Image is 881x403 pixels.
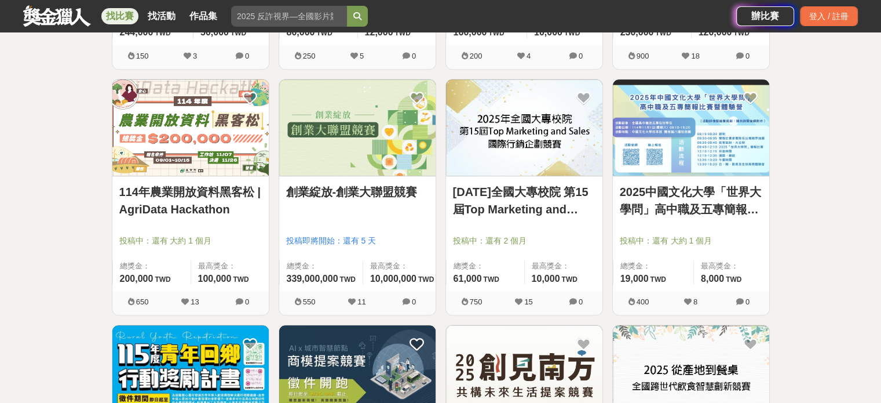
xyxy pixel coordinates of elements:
[532,260,595,272] span: 最高獎金：
[245,52,249,60] span: 0
[231,6,347,27] input: 2025 反詐視界—全國影片競賽
[136,52,149,60] span: 150
[231,29,246,37] span: TWD
[193,52,197,60] span: 3
[286,235,429,247] span: 投稿即將開始：還有 5 天
[303,52,316,60] span: 250
[357,297,365,306] span: 11
[155,275,170,284] span: TWD
[412,297,416,306] span: 0
[245,297,249,306] span: 0
[101,8,138,24] a: 找比賽
[136,297,149,306] span: 650
[112,79,269,176] img: Cover Image
[532,274,560,284] span: 10,000
[745,297,750,306] span: 0
[446,79,602,176] img: Cover Image
[453,183,595,218] a: [DATE]全國大專校院 第15屆Top Marketing and Sales國際行銷企劃競賽
[726,275,741,284] span: TWD
[454,274,482,284] span: 61,000
[564,29,580,37] span: TWD
[524,297,532,306] span: 15
[339,275,355,284] span: TWD
[800,6,858,26] div: 登入 / 註冊
[613,79,769,176] img: Cover Image
[650,275,666,284] span: TWD
[198,260,262,272] span: 最高獎金：
[112,79,269,177] a: Cover Image
[579,52,583,60] span: 0
[120,260,184,272] span: 總獎金：
[637,297,649,306] span: 400
[198,274,232,284] span: 100,000
[637,52,649,60] span: 900
[693,297,697,306] span: 8
[488,29,504,37] span: TWD
[155,29,170,37] span: TWD
[691,52,699,60] span: 18
[701,260,762,272] span: 最高獎金：
[446,79,602,177] a: Cover Image
[579,297,583,306] span: 0
[613,79,769,177] a: Cover Image
[412,52,416,60] span: 0
[527,52,531,60] span: 4
[143,8,180,24] a: 找活動
[119,235,262,247] span: 投稿中：還有 大約 1 個月
[454,260,517,272] span: 總獎金：
[286,183,429,201] a: 創業綻放-創業大聯盟競賽
[736,6,794,26] a: 辦比賽
[119,183,262,218] a: 114年農業開放資料黑客松 | AgriData Hackathon
[303,297,316,306] span: 550
[120,274,153,284] span: 200,000
[470,52,482,60] span: 200
[370,260,434,272] span: 最高獎金：
[287,274,338,284] span: 339,000,000
[185,8,222,24] a: 作品集
[733,29,749,37] span: TWD
[701,274,724,284] span: 8,000
[470,297,482,306] span: 750
[370,274,416,284] span: 10,000,000
[394,29,410,37] span: TWD
[561,275,577,284] span: TWD
[745,52,750,60] span: 0
[620,274,649,284] span: 19,000
[279,79,436,176] img: Cover Image
[279,79,436,177] a: Cover Image
[360,52,364,60] span: 5
[418,275,434,284] span: TWD
[287,260,356,272] span: 總獎金：
[191,297,199,306] span: 13
[483,275,499,284] span: TWD
[620,260,686,272] span: 總獎金：
[620,183,762,218] a: 2025中國文化大學「世界大學問」高中職及五專簡報比賽
[453,235,595,247] span: 投稿中：還有 2 個月
[655,29,671,37] span: TWD
[620,235,762,247] span: 投稿中：還有 大約 1 個月
[233,275,248,284] span: TWD
[316,29,332,37] span: TWD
